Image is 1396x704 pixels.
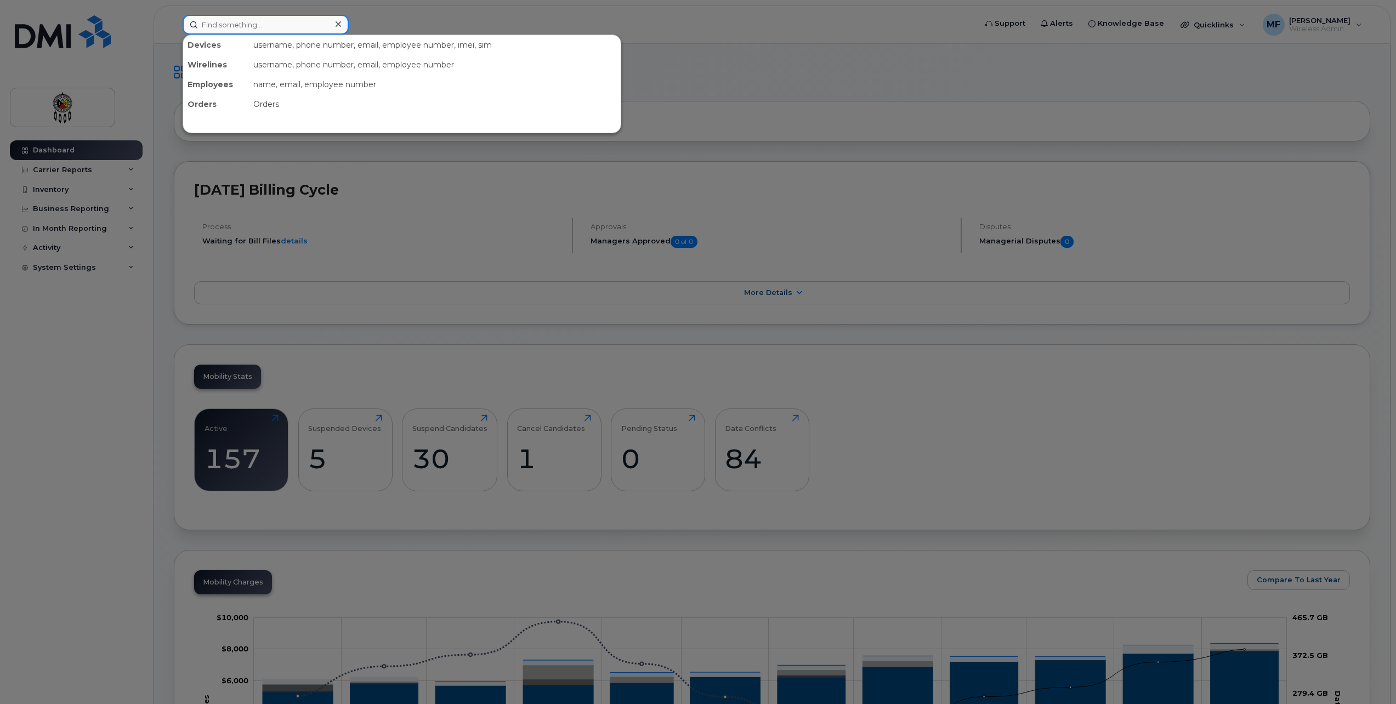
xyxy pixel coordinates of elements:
div: username, phone number, email, employee number, imei, sim [249,35,621,55]
div: Employees [183,75,249,94]
div: username, phone number, email, employee number [249,55,621,75]
div: name, email, employee number [249,75,621,94]
div: Wirelines [183,55,249,75]
div: Orders [183,94,249,114]
div: Orders [249,94,621,114]
div: Devices [183,35,249,55]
